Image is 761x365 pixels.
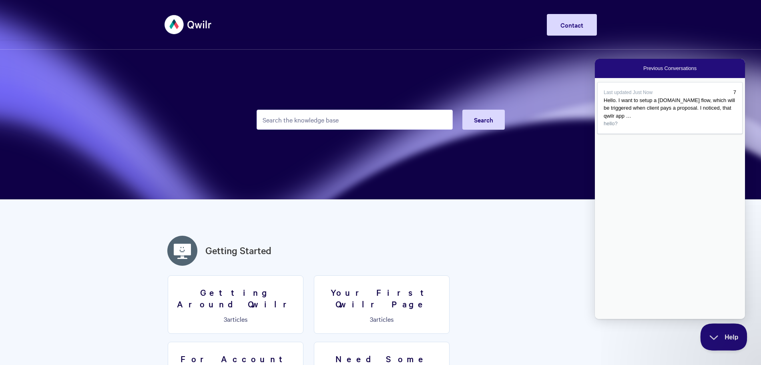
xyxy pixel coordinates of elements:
[370,315,373,323] span: 3
[474,115,493,124] span: Search
[319,287,444,309] h3: Your First Qwilr Page
[314,275,450,334] a: Your First Qwilr Page 3articles
[168,275,303,334] a: Getting Around Qwilr 3articles
[173,315,298,323] p: articles
[205,243,271,258] a: Getting Started
[462,110,505,130] button: Search
[224,315,227,323] span: 3
[319,315,444,323] p: articles
[173,287,298,309] h3: Getting Around Qwilr
[595,59,745,319] iframe: Help Scout Beacon - Live Chat, Contact Form, and Knowledge Base
[700,323,747,351] iframe: Help Scout Beacon - Close
[257,110,453,130] input: Search the knowledge base
[547,14,597,36] a: Contact
[165,10,212,40] img: Qwilr Help Center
